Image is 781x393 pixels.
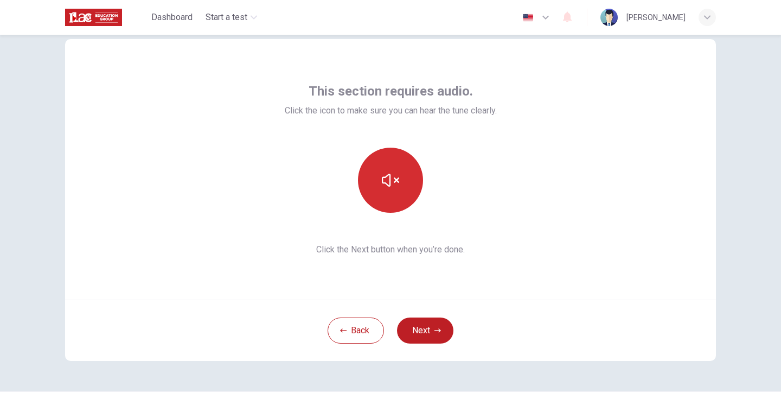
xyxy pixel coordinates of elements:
[201,8,261,27] button: Start a test
[151,11,193,24] span: Dashboard
[65,7,147,28] a: ILAC logo
[521,14,535,22] img: en
[626,11,686,24] div: [PERSON_NAME]
[147,8,197,27] button: Dashboard
[309,83,473,100] span: This section requires audio.
[65,7,122,28] img: ILAC logo
[285,243,497,256] span: Click the Next button when you’re done.
[285,104,497,117] span: Click the icon to make sure you can hear the tune clearly.
[600,9,618,26] img: Profile picture
[397,318,453,344] button: Next
[328,318,384,344] button: Back
[206,11,247,24] span: Start a test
